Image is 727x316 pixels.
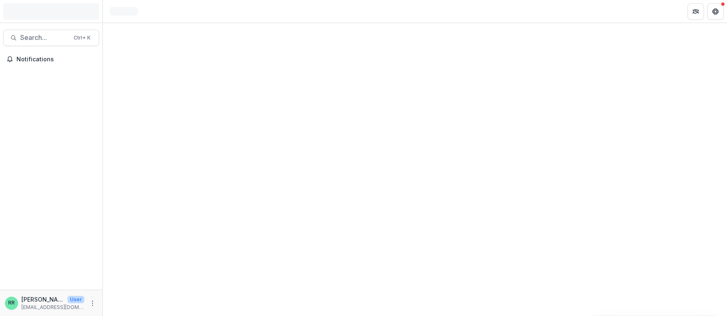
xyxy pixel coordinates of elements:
[106,5,141,17] nav: breadcrumb
[88,298,98,308] button: More
[688,3,704,20] button: Partners
[20,34,69,42] span: Search...
[3,30,99,46] button: Search...
[21,304,84,311] p: [EMAIL_ADDRESS][DOMAIN_NAME]
[21,295,64,304] p: [PERSON_NAME]
[16,56,96,63] span: Notifications
[707,3,724,20] button: Get Help
[67,296,84,303] p: User
[3,53,99,66] button: Notifications
[8,300,15,306] div: Rachel Rimmerman
[72,33,92,42] div: Ctrl + K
